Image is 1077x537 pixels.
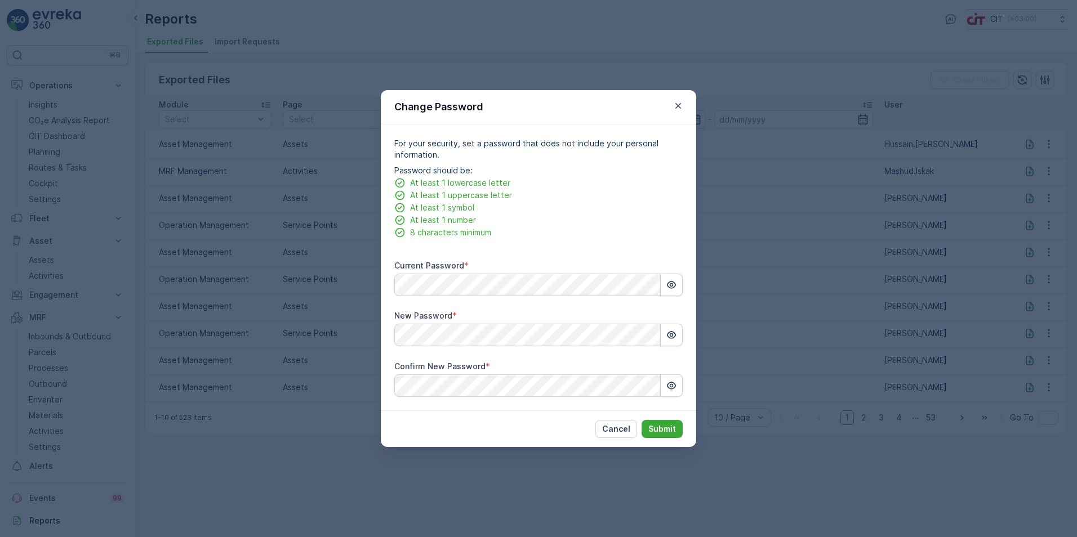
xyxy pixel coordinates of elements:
[410,214,476,226] span: At least 1 number
[648,423,676,435] p: Submit
[642,420,683,438] button: Submit
[595,420,637,438] button: Cancel
[394,99,483,115] p: Change Password
[394,311,452,320] label: New Password
[394,261,464,270] label: Current Password
[410,177,510,189] span: At least 1 lowercase letter
[602,423,630,435] p: Cancel
[410,202,474,213] span: At least 1 symbol
[394,361,486,371] label: Confirm New Password
[394,138,683,160] p: For your security, set a password that does not include your personal information.
[410,227,491,238] span: 8 characters minimum
[410,190,512,201] span: At least 1 uppercase letter
[394,165,683,176] span: Password should be:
